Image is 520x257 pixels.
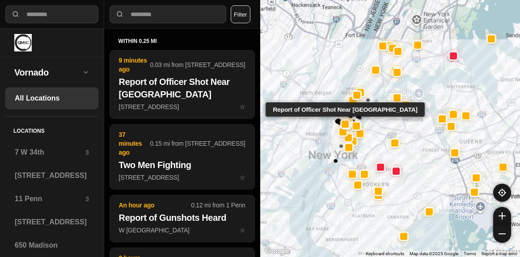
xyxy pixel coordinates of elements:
p: An hour ago [119,201,191,210]
p: 0.15 mi from [STREET_ADDRESS] [150,139,245,148]
button: 37 minutes ago0.15 mi from [STREET_ADDRESS]Two Men Fighting[STREET_ADDRESS]star [110,124,255,190]
button: recenter [493,184,511,202]
a: 9 minutes ago0.03 mi from [STREET_ADDRESS]Report of Officer Shot Near [GEOGRAPHIC_DATA][STREET_AD... [110,103,255,110]
p: 3 [85,148,89,157]
p: 3 [85,194,89,203]
img: logo [14,34,32,51]
a: 650 Madison [5,235,98,256]
a: Open this area in Google Maps (opens a new window) [262,245,292,257]
a: An hour ago0.12 mi from 1 PennReport of Gunshots HeardW [GEOGRAPHIC_DATA]star [110,226,255,234]
h3: All Locations [15,93,89,104]
span: Map data ©2025 Google [410,251,458,256]
a: 37 minutes ago0.15 mi from [STREET_ADDRESS]Two Men Fighting[STREET_ADDRESS]star [110,173,255,181]
h5: within 0.25 mi [118,38,246,45]
div: Report of Officer Shot Near [GEOGRAPHIC_DATA] [266,102,425,117]
h2: Vornado [14,66,82,79]
img: recenter [498,189,506,197]
h2: Report of Gunshots Heard [119,211,245,224]
span: star [240,227,245,234]
button: zoom-in [493,207,511,225]
a: All Locations [5,88,98,109]
img: open [82,68,89,76]
button: zoom-out [493,225,511,243]
p: 9 minutes ago [119,56,150,74]
h3: [STREET_ADDRESS] [15,170,89,181]
img: Google [262,245,292,257]
button: 9 minutes ago0.03 mi from [STREET_ADDRESS]Report of Officer Shot Near [GEOGRAPHIC_DATA][STREET_AD... [110,50,255,119]
a: [STREET_ADDRESS] [5,165,98,186]
p: [STREET_ADDRESS] [119,102,245,111]
a: 7 W 34th3 [5,142,98,163]
p: [STREET_ADDRESS] [119,173,245,182]
img: zoom-in [499,212,506,219]
a: 11 Penn3 [5,188,98,210]
p: 37 minutes ago [119,130,150,157]
button: Filter [231,5,250,23]
h3: 7 W 34th [15,147,85,158]
a: [STREET_ADDRESS] [5,211,98,233]
p: 0.12 mi from 1 Penn [191,201,245,210]
button: Keyboard shortcuts [366,251,404,257]
button: An hour ago0.12 mi from 1 PennReport of Gunshots HeardW [GEOGRAPHIC_DATA]star [110,195,255,242]
h3: [STREET_ADDRESS] [15,217,89,228]
img: zoom-out [499,230,506,237]
img: search [11,10,20,19]
button: Report of Officer Shot Near [GEOGRAPHIC_DATA] [340,119,350,129]
span: star [240,174,245,181]
span: star [240,103,245,110]
a: Terms [464,251,476,256]
h2: Two Men Fighting [119,159,245,171]
h2: Report of Officer Shot Near [GEOGRAPHIC_DATA] [119,76,245,101]
p: W [GEOGRAPHIC_DATA] [119,226,245,235]
h3: 11 Penn [15,194,85,204]
p: 0.03 mi from [STREET_ADDRESS] [150,60,245,69]
a: Report a map error [482,251,517,256]
img: search [115,10,124,19]
h5: Locations [5,117,98,142]
h3: 650 Madison [15,240,89,251]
